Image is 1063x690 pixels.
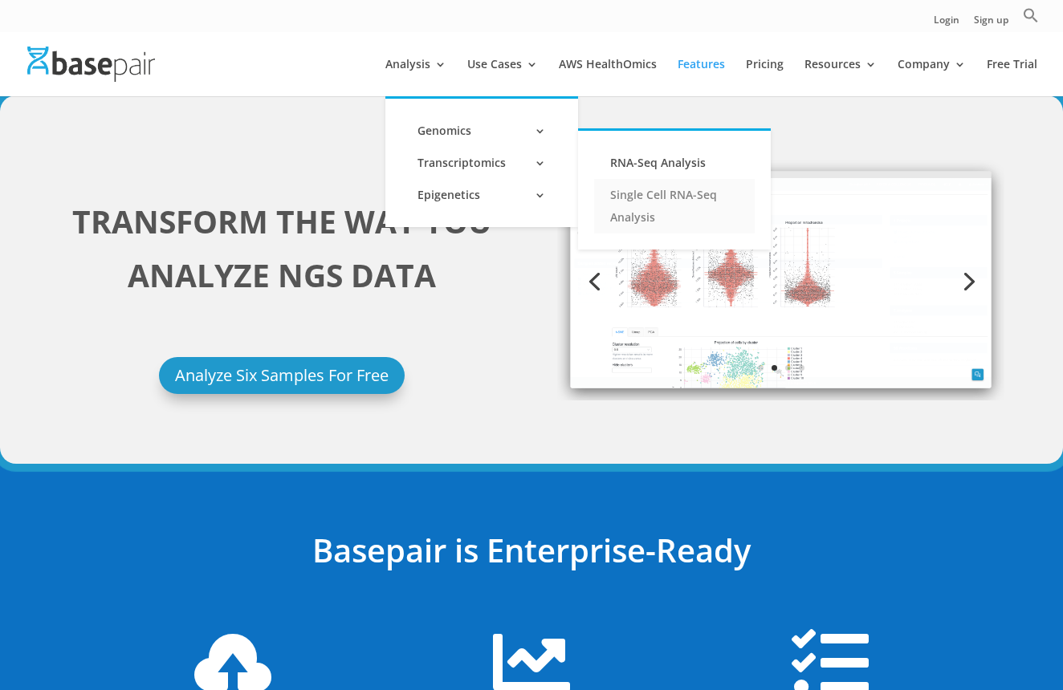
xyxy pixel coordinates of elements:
[804,59,877,96] a: Resources
[594,179,755,233] a: Single Cell RNA-Seq Analysis
[401,115,562,147] a: Genomics
[385,59,446,96] a: Analysis
[934,15,959,32] a: Login
[106,527,956,582] h2: Basepair is Enterprise-Ready
[772,365,777,371] a: 2
[72,200,491,242] strong: TRANSFORM THE WAY YOU
[27,47,155,81] img: Basepair
[467,59,538,96] a: Use Cases
[557,159,1004,400] img: screely-1570826147681.png
[678,59,725,96] a: Features
[1023,7,1039,23] svg: Search
[898,59,966,96] a: Company
[758,365,764,371] a: 1
[755,574,1044,671] iframe: Drift Widget Chat Controller
[128,254,436,296] strong: ANALYZE NGS DATA
[746,59,784,96] a: Pricing
[401,147,562,179] a: Transcriptomics
[1023,7,1039,32] a: Search Icon Link
[159,357,405,394] a: Analyze Six Samples For Free
[594,147,755,179] a: RNA-Seq Analysis
[974,15,1008,32] a: Sign up
[987,59,1037,96] a: Free Trial
[401,179,562,211] a: Epigenetics
[559,59,657,96] a: AWS HealthOmics
[785,365,791,371] a: 3
[799,365,804,371] a: 4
